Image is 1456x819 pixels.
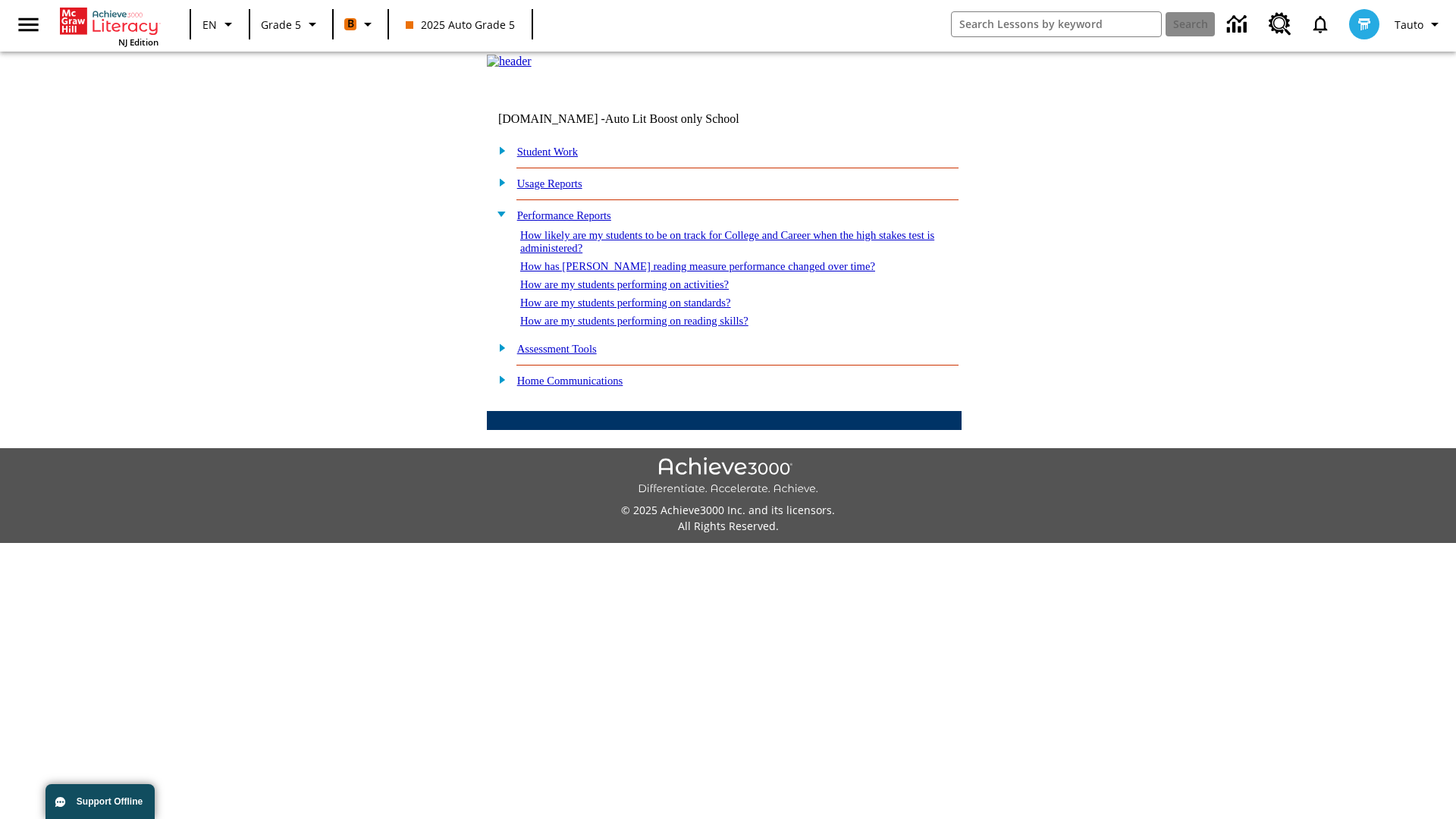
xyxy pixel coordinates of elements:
button: Support Offline [45,784,155,819]
button: Select a new avatar [1340,5,1389,44]
span: 2025 Auto Grade 5 [406,17,515,33]
span: Support Offline [77,796,143,807]
a: Resource Center, Will open in new tab [1260,4,1301,45]
img: minus.gif [491,207,507,221]
img: Achieve3000 Differentiate Accelerate Achieve [638,457,818,496]
span: EN [202,17,217,33]
img: header [487,55,532,68]
button: Boost Class color is orange. Change class color [338,11,383,38]
a: How are my students performing on activities? [520,278,729,290]
a: Usage Reports [517,177,582,190]
span: B [347,14,354,33]
span: NJ Edition [118,36,158,48]
a: How are my students performing on reading skills? [520,315,748,327]
img: avatar image [1349,9,1379,39]
td: [DOMAIN_NAME] - [498,112,777,126]
img: plus.gif [491,340,507,354]
button: Profile/Settings [1389,11,1450,38]
span: Tauto [1395,17,1423,33]
img: plus.gif [491,143,507,157]
button: Grade: Grade 5, Select a grade [255,11,328,38]
a: How are my students performing on standards? [520,297,731,309]
a: How likely are my students to be on track for College and Career when the high stakes test is adm... [520,229,934,254]
a: Data Center [1218,4,1260,45]
div: Home [60,5,158,48]
button: Language: EN, Select a language [196,11,244,38]
a: Notifications [1301,5,1340,44]
img: plus.gif [491,175,507,189]
input: search field [952,12,1161,36]
a: Assessment Tools [517,343,597,355]
a: How has [PERSON_NAME] reading measure performance changed over time? [520,260,875,272]
button: Open side menu [6,2,51,47]
a: Student Work [517,146,578,158]
img: plus.gif [491,372,507,386]
nobr: Auto Lit Boost only School [605,112,739,125]
span: Grade 5 [261,17,301,33]
a: Performance Reports [517,209,611,221]
a: Home Communications [517,375,623,387]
